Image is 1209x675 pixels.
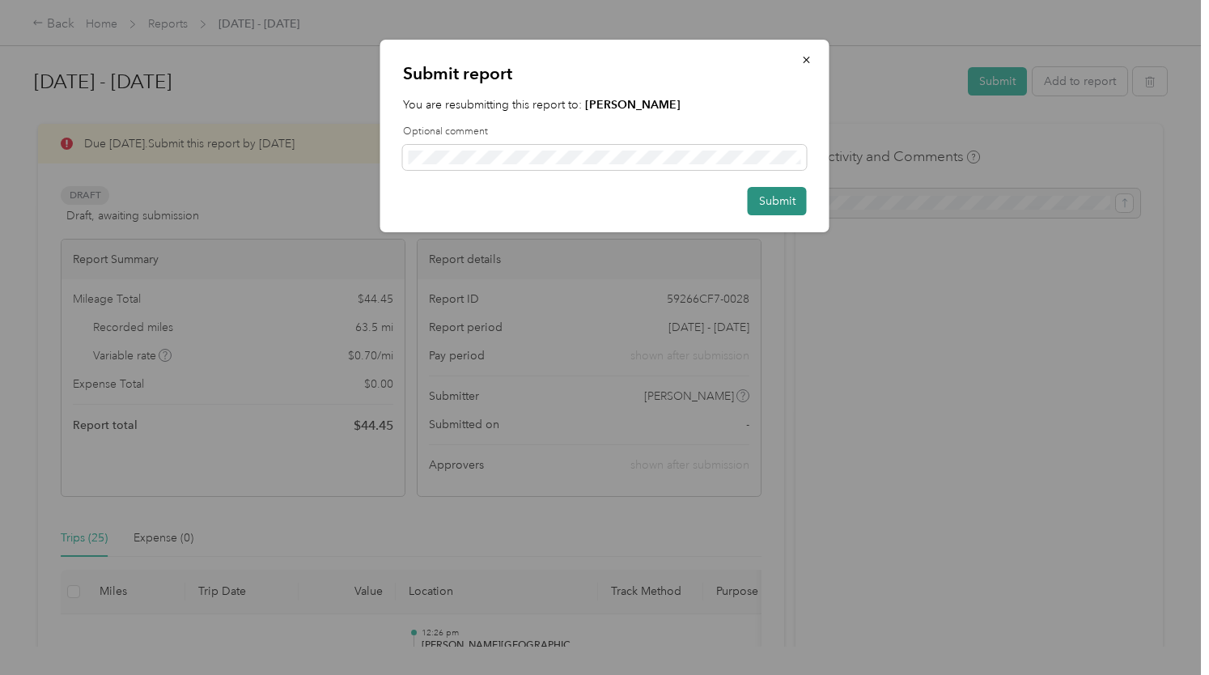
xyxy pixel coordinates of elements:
strong: [PERSON_NAME] [585,98,681,112]
p: You are resubmitting this report to: [403,96,807,113]
iframe: Everlance-gr Chat Button Frame [1118,584,1209,675]
label: Optional comment [403,125,807,139]
button: Submit [748,187,807,215]
p: Submit report [403,62,807,85]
